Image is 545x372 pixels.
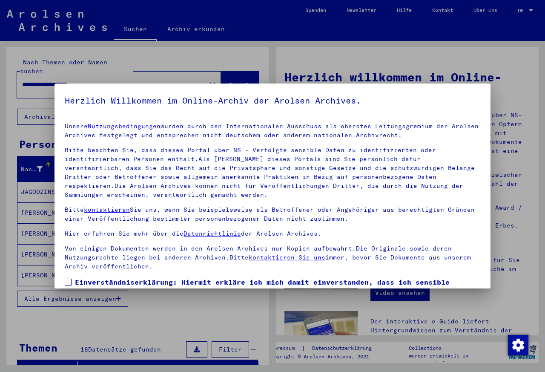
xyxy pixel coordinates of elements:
span: Einverständniserklärung: Hiermit erkläre ich mich damit einverstanden, dass ich sensible personen... [75,277,480,318]
img: Zustimmung ändern [508,335,528,355]
p: Von einigen Dokumenten werden in den Arolsen Archives nur Kopien aufbewahrt.Die Originale sowie d... [65,244,480,271]
h5: Herzlich Willkommen im Online-Archiv der Arolsen Archives. [65,94,480,107]
p: Unsere wurden durch den Internationalen Ausschuss als oberstes Leitungsgremium der Arolsen Archiv... [65,122,480,140]
a: kontaktieren Sie uns [249,254,325,261]
p: Hier erfahren Sie mehr über die der Arolsen Archives. [65,229,480,238]
p: Bitte Sie uns, wenn Sie beispielsweise als Betroffener oder Angehöriger aus berechtigten Gründen ... [65,205,480,223]
a: Nutzungsbedingungen [88,122,161,130]
a: Datenrichtlinie [184,230,241,237]
p: Bitte beachten Sie, dass dieses Portal über NS - Verfolgte sensible Daten zu identifizierten oder... [65,146,480,199]
a: kontaktieren [84,206,130,213]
